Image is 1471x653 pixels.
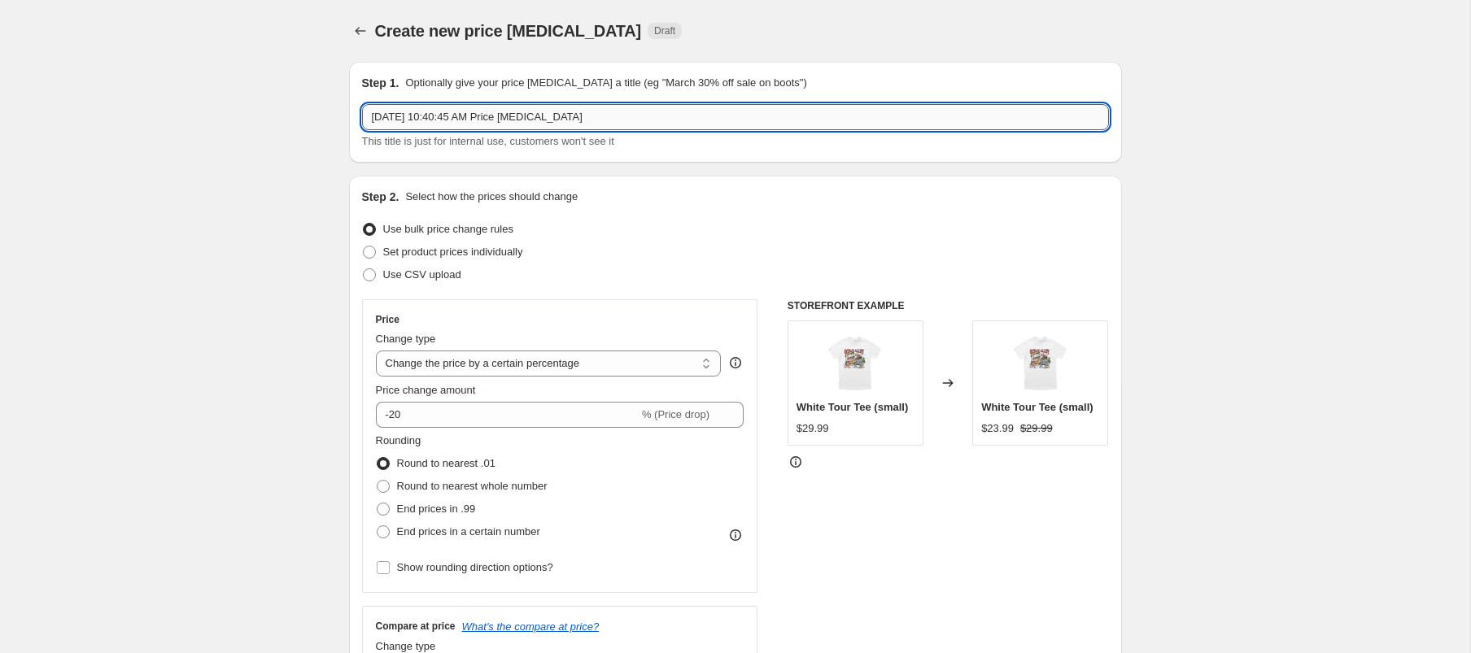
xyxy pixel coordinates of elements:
[376,333,436,345] span: Change type
[376,313,399,326] h3: Price
[797,401,908,413] span: White Tour Tee (small)
[376,402,639,428] input: -15
[405,189,578,205] p: Select how the prices should change
[823,329,888,394] img: OANA-WhiteTourTee-Front_80x.jpg
[397,480,548,492] span: Round to nearest whole number
[362,135,614,147] span: This title is just for internal use, customers won't see it
[397,561,553,573] span: Show rounding direction options?
[375,22,642,40] span: Create new price [MEDICAL_DATA]
[376,434,421,446] span: Rounding
[383,223,513,235] span: Use bulk price change rules
[383,268,461,281] span: Use CSV upload
[397,503,476,515] span: End prices in .99
[376,620,456,633] h3: Compare at price
[1020,420,1053,437] strike: $29.99
[981,420,1014,437] div: $23.99
[362,104,1109,130] input: 30% off holiday sale
[462,620,600,633] button: What's the compare at price?
[376,384,476,396] span: Price change amount
[349,20,372,42] button: Price change jobs
[405,75,806,91] p: Optionally give your price [MEDICAL_DATA] a title (eg "March 30% off sale on boots")
[362,75,399,91] h2: Step 1.
[376,640,436,652] span: Change type
[981,401,1093,413] span: White Tour Tee (small)
[642,408,709,420] span: % (Price drop)
[797,420,829,437] div: $29.99
[397,457,495,469] span: Round to nearest .01
[654,24,675,37] span: Draft
[788,299,1109,312] h6: STOREFRONT EXAMPLE
[727,355,744,371] div: help
[397,525,540,538] span: End prices in a certain number
[1008,329,1073,394] img: OANA-WhiteTourTee-Front_80x.jpg
[362,189,399,205] h2: Step 2.
[383,246,523,258] span: Set product prices individually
